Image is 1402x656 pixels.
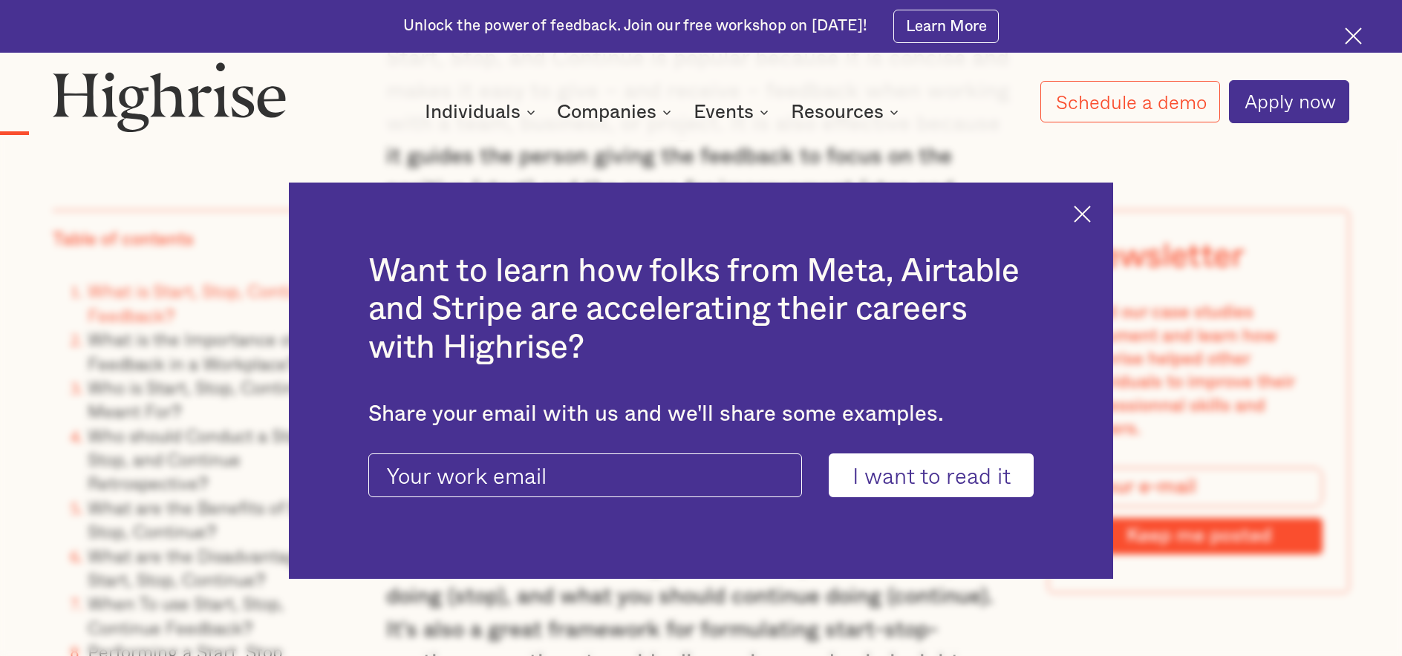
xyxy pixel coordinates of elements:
a: Learn More [893,10,999,43]
div: Events [694,103,773,121]
form: current-ascender-blog-article-modal-form [368,453,1034,497]
div: Companies [557,103,676,121]
div: Events [694,103,754,121]
div: Unlock the power of feedback. Join our free workshop on [DATE]! [403,16,867,36]
a: Schedule a demo [1040,81,1220,123]
a: Apply now [1229,80,1349,122]
div: Individuals [425,103,540,121]
h2: Want to learn how folks from Meta, Airtable and Stripe are accelerating their careers with Highrise? [368,252,1034,367]
div: Resources [791,103,884,121]
img: Highrise logo [53,62,287,132]
img: Cross icon [1074,206,1091,223]
div: Individuals [425,103,521,121]
input: Your work email [368,453,802,497]
div: Companies [557,103,656,121]
img: Cross icon [1345,27,1362,45]
div: Share your email with us and we'll share some examples. [368,401,1034,427]
div: Resources [791,103,903,121]
input: I want to read it [829,453,1034,497]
